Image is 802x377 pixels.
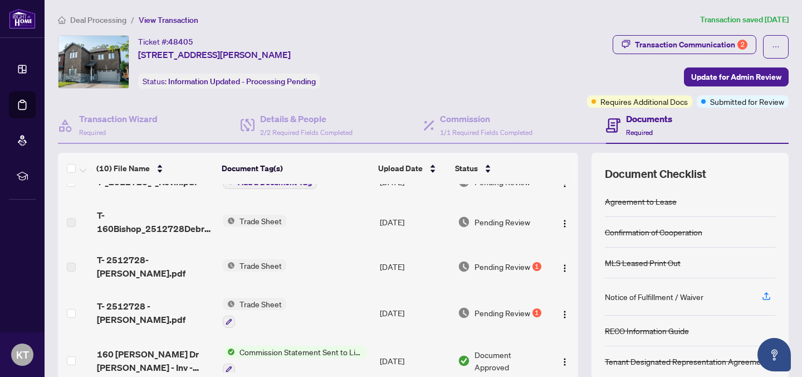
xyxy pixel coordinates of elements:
[556,304,574,322] button: Logo
[532,308,541,317] div: 1
[138,35,193,48] div: Ticket #:
[605,195,677,207] div: Agreement to Lease
[605,257,681,269] div: MLS Leased Print Out
[139,15,198,25] span: View Transaction
[217,153,374,184] th: Document Tag(s)
[97,299,214,326] span: T- 2512728 - [PERSON_NAME].pdf
[375,244,453,289] td: [DATE]
[458,355,470,367] img: Document Status
[96,162,150,175] span: (10) File Name
[475,349,546,373] span: Document Approved
[223,259,286,272] button: Status IconTrade Sheet
[556,213,574,231] button: Logo
[475,216,530,228] span: Pending Review
[235,298,286,310] span: Trade Sheet
[260,112,353,125] h4: Details & People
[223,259,235,272] img: Status Icon
[223,298,235,310] img: Status Icon
[235,346,367,358] span: Commission Statement Sent to Listing Brokerage
[556,258,574,275] button: Logo
[635,36,747,54] div: Transaction Communication
[757,338,791,371] button: Open asap
[605,226,702,238] div: Confirmation of Cooperation
[605,291,703,303] div: Notice of Fulfillment / Waiver
[168,37,193,47] span: 48405
[58,36,129,88] img: IMG-S12218580_1.jpg
[16,347,29,362] span: KT
[92,153,217,184] th: (10) File Name
[560,264,569,273] img: Logo
[70,15,126,25] span: Deal Processing
[458,307,470,319] img: Document Status
[737,40,747,50] div: 2
[458,260,470,273] img: Document Status
[475,260,530,273] span: Pending Review
[223,298,286,328] button: Status IconTrade Sheet
[9,8,36,29] img: logo
[458,216,470,228] img: Document Status
[600,95,688,108] span: Requires Additional Docs
[560,310,569,319] img: Logo
[691,68,781,86] span: Update for Admin Review
[168,76,316,86] span: Information Updated - Processing Pending
[605,325,689,337] div: RECO Information Guide
[58,16,66,24] span: home
[378,162,423,175] span: Upload Date
[440,112,532,125] h4: Commission
[560,219,569,228] img: Logo
[138,74,320,89] div: Status:
[626,112,672,125] h4: Documents
[475,307,530,319] span: Pending Review
[605,166,706,182] span: Document Checklist
[375,289,453,337] td: [DATE]
[235,215,286,227] span: Trade Sheet
[374,153,451,184] th: Upload Date
[97,209,214,235] span: T-160Bishop_2512728Debra.pdf
[451,153,547,184] th: Status
[260,128,353,137] span: 2/2 Required Fields Completed
[560,357,569,366] img: Logo
[700,13,789,26] article: Transaction saved [DATE]
[605,355,768,368] div: Tenant Designated Representation Agreement
[223,346,367,376] button: Status IconCommission Statement Sent to Listing Brokerage
[138,48,291,61] span: [STREET_ADDRESS][PERSON_NAME]
[223,346,235,358] img: Status Icon
[440,128,532,137] span: 1/1 Required Fields Completed
[223,215,235,227] img: Status Icon
[684,67,789,86] button: Update for Admin Review
[79,112,158,125] h4: Transaction Wizard
[375,200,453,244] td: [DATE]
[235,259,286,272] span: Trade Sheet
[626,128,653,137] span: Required
[556,352,574,370] button: Logo
[710,95,784,108] span: Submitted for Review
[97,347,214,374] span: 160 [PERSON_NAME] Dr [PERSON_NAME] - Inv - 2512728.pdf
[79,128,106,137] span: Required
[131,13,134,26] li: /
[97,253,214,280] span: T- 2512728-[PERSON_NAME].pdf
[223,215,286,227] button: Status IconTrade Sheet
[532,262,541,271] div: 1
[455,162,478,175] span: Status
[772,43,780,51] span: ellipsis
[613,35,756,54] button: Transaction Communication2
[238,178,312,186] span: Add a Document Tag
